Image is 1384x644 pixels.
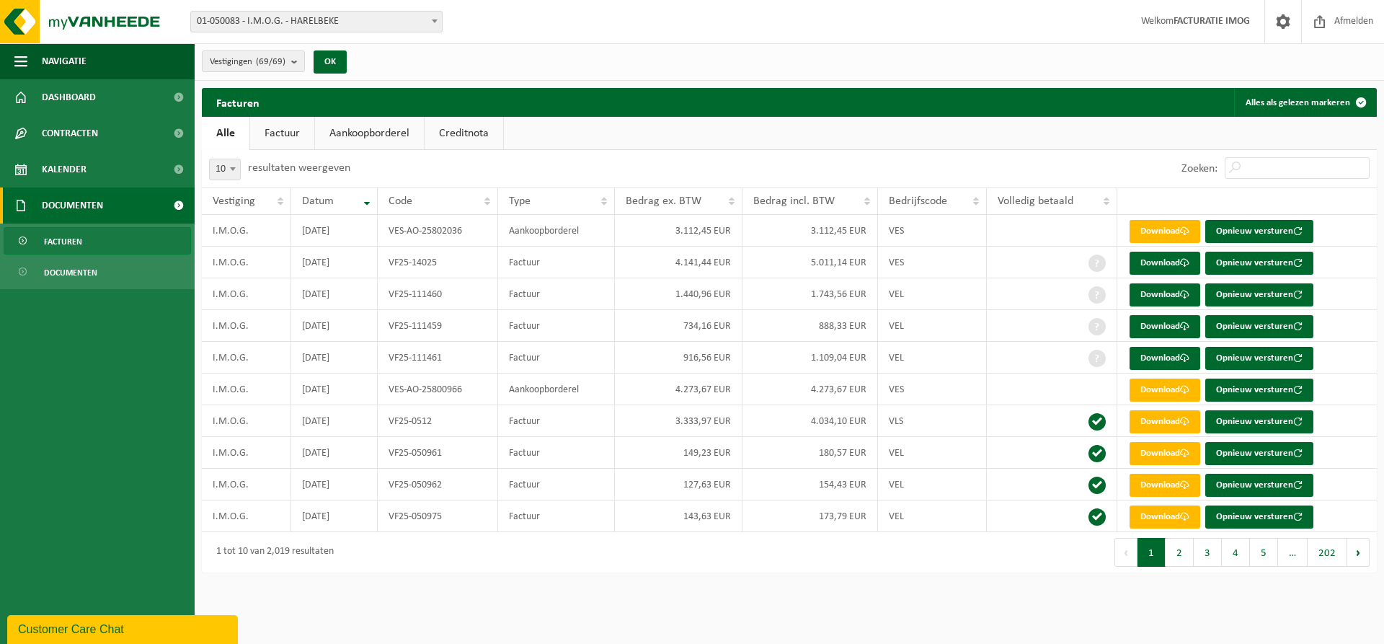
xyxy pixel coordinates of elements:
[202,342,291,374] td: I.M.O.G.
[1130,252,1200,275] a: Download
[1130,347,1200,370] a: Download
[742,278,878,310] td: 1.743,56 EUR
[498,374,615,405] td: Aankoopborderel
[42,188,103,224] span: Documenten
[378,437,499,469] td: VF25-050961
[498,278,615,310] td: Factuur
[315,117,424,150] a: Aankoopborderel
[1205,220,1313,243] button: Opnieuw versturen
[1205,474,1313,497] button: Opnieuw versturen
[1130,442,1200,465] a: Download
[1234,88,1375,117] button: Alles als gelezen markeren
[626,195,701,207] span: Bedrag ex. BTW
[7,612,241,644] iframe: chat widget
[615,247,743,278] td: 4.141,44 EUR
[42,79,96,115] span: Dashboard
[615,215,743,247] td: 3.112,45 EUR
[878,342,987,374] td: VEL
[878,437,987,469] td: VEL
[314,50,347,74] button: OK
[1222,538,1250,567] button: 4
[615,469,743,500] td: 127,63 EUR
[202,50,305,72] button: Vestigingen(69/69)
[1205,410,1313,433] button: Opnieuw versturen
[202,215,291,247] td: I.M.O.G.
[1205,347,1313,370] button: Opnieuw versturen
[742,405,878,437] td: 4.034,10 EUR
[202,310,291,342] td: I.M.O.G.
[509,195,531,207] span: Type
[378,500,499,532] td: VF25-050975
[615,374,743,405] td: 4.273,67 EUR
[498,437,615,469] td: Factuur
[1205,315,1313,338] button: Opnieuw versturen
[378,342,499,374] td: VF25-111461
[878,374,987,405] td: VES
[202,88,274,116] h2: Facturen
[1130,410,1200,433] a: Download
[291,500,378,532] td: [DATE]
[889,195,947,207] span: Bedrijfscode
[1137,538,1166,567] button: 1
[291,342,378,374] td: [DATE]
[291,247,378,278] td: [DATE]
[498,500,615,532] td: Factuur
[202,278,291,310] td: I.M.O.G.
[615,342,743,374] td: 916,56 EUR
[209,159,241,180] span: 10
[742,310,878,342] td: 888,33 EUR
[1250,538,1278,567] button: 5
[742,374,878,405] td: 4.273,67 EUR
[1347,538,1370,567] button: Next
[1130,315,1200,338] a: Download
[42,115,98,151] span: Contracten
[378,278,499,310] td: VF25-111460
[256,57,285,66] count: (69/69)
[291,374,378,405] td: [DATE]
[498,247,615,278] td: Factuur
[753,195,835,207] span: Bedrag incl. BTW
[1166,538,1194,567] button: 2
[4,227,191,255] a: Facturen
[1205,252,1313,275] button: Opnieuw versturen
[1308,538,1347,567] button: 202
[742,469,878,500] td: 154,43 EUR
[425,117,503,150] a: Creditnota
[742,247,878,278] td: 5.011,14 EUR
[202,469,291,500] td: I.M.O.G.
[291,215,378,247] td: [DATE]
[291,437,378,469] td: [DATE]
[998,195,1073,207] span: Volledig betaald
[878,500,987,532] td: VEL
[291,310,378,342] td: [DATE]
[4,258,191,286] a: Documenten
[1205,442,1313,465] button: Opnieuw versturen
[498,342,615,374] td: Factuur
[42,43,86,79] span: Navigatie
[202,374,291,405] td: I.M.O.G.
[878,405,987,437] td: VLS
[615,437,743,469] td: 149,23 EUR
[615,500,743,532] td: 143,63 EUR
[742,215,878,247] td: 3.112,45 EUR
[1278,538,1308,567] span: …
[1205,283,1313,306] button: Opnieuw versturen
[615,310,743,342] td: 734,16 EUR
[742,500,878,532] td: 173,79 EUR
[378,215,499,247] td: VES-AO-25802036
[213,195,255,207] span: Vestiging
[44,259,97,286] span: Documenten
[498,215,615,247] td: Aankoopborderel
[210,51,285,73] span: Vestigingen
[1130,506,1200,529] a: Download
[1181,163,1217,175] label: Zoeken:
[190,11,443,32] span: 01-050083 - I.M.O.G. - HARELBEKE
[378,405,499,437] td: VF25-0512
[202,500,291,532] td: I.M.O.G.
[742,342,878,374] td: 1.109,04 EUR
[742,437,878,469] td: 180,57 EUR
[291,405,378,437] td: [DATE]
[378,247,499,278] td: VF25-14025
[615,278,743,310] td: 1.440,96 EUR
